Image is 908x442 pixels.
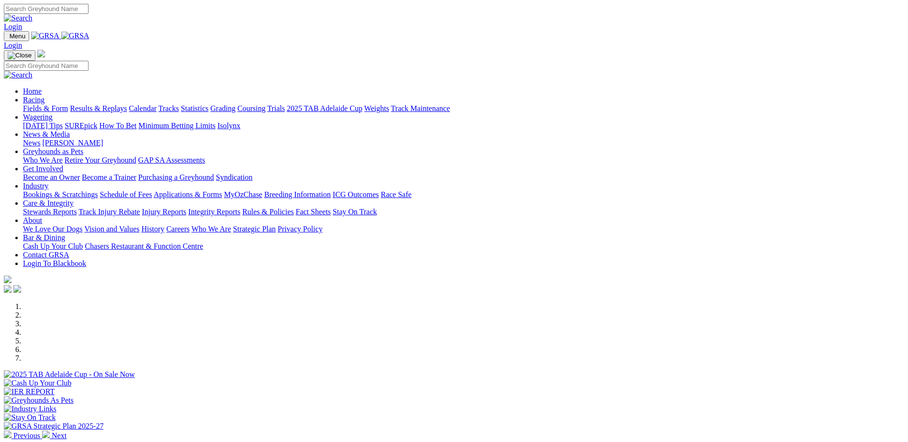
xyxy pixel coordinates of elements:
a: Login [4,41,22,49]
div: Wagering [23,122,904,130]
a: Become an Owner [23,173,80,181]
a: GAP SA Assessments [138,156,205,164]
a: Racing [23,96,45,104]
a: We Love Our Dogs [23,225,82,233]
img: Close [8,52,32,59]
a: Purchasing a Greyhound [138,173,214,181]
div: Racing [23,104,904,113]
a: Next [42,431,67,440]
a: Bar & Dining [23,233,65,242]
button: Toggle navigation [4,31,29,41]
a: Home [23,87,42,95]
a: Cash Up Your Club [23,242,83,250]
a: Schedule of Fees [100,190,152,199]
a: Track Maintenance [391,104,450,112]
img: 2025 TAB Adelaide Cup - On Sale Now [4,370,135,379]
a: Bookings & Scratchings [23,190,98,199]
a: Syndication [216,173,252,181]
a: Results & Replays [70,104,127,112]
a: Tracks [158,104,179,112]
img: Cash Up Your Club [4,379,71,387]
div: Care & Integrity [23,208,904,216]
a: Race Safe [381,190,411,199]
a: Who We Are [191,225,231,233]
div: Industry [23,190,904,199]
a: Greyhounds as Pets [23,147,83,155]
img: GRSA Strategic Plan 2025-27 [4,422,103,431]
img: chevron-left-pager-white.svg [4,431,11,438]
a: Wagering [23,113,53,121]
img: Greyhounds As Pets [4,396,74,405]
a: Become a Trainer [82,173,136,181]
a: 2025 TAB Adelaide Cup [287,104,362,112]
a: Breeding Information [264,190,331,199]
span: Previous [13,431,40,440]
a: Retire Your Greyhound [65,156,136,164]
a: Strategic Plan [233,225,276,233]
a: Coursing [237,104,266,112]
a: Contact GRSA [23,251,69,259]
a: Get Involved [23,165,63,173]
div: Get Involved [23,173,904,182]
a: Statistics [181,104,209,112]
a: Previous [4,431,42,440]
a: Fact Sheets [296,208,331,216]
a: [PERSON_NAME] [42,139,103,147]
img: logo-grsa-white.png [37,50,45,57]
img: logo-grsa-white.png [4,276,11,283]
a: ICG Outcomes [333,190,379,199]
img: Search [4,71,33,79]
img: Industry Links [4,405,56,413]
input: Search [4,61,89,71]
a: Vision and Values [84,225,139,233]
a: Privacy Policy [278,225,323,233]
a: Login To Blackbook [23,259,86,267]
div: About [23,225,904,233]
a: News & Media [23,130,70,138]
img: facebook.svg [4,285,11,293]
a: Track Injury Rebate [78,208,140,216]
a: History [141,225,164,233]
a: Careers [166,225,190,233]
a: Injury Reports [142,208,186,216]
a: Who We Are [23,156,63,164]
a: Grading [211,104,235,112]
input: Search [4,4,89,14]
img: twitter.svg [13,285,21,293]
img: GRSA [61,32,90,40]
a: Trials [267,104,285,112]
button: Toggle navigation [4,50,35,61]
a: Industry [23,182,48,190]
a: How To Bet [100,122,137,130]
a: [DATE] Tips [23,122,63,130]
span: Next [52,431,67,440]
a: Applications & Forms [154,190,222,199]
a: About [23,216,42,224]
span: Menu [10,33,25,40]
a: MyOzChase [224,190,262,199]
a: Isolynx [217,122,240,130]
a: Fields & Form [23,104,68,112]
a: Care & Integrity [23,199,74,207]
a: Chasers Restaurant & Function Centre [85,242,203,250]
img: GRSA [31,32,59,40]
div: Greyhounds as Pets [23,156,904,165]
a: Rules & Policies [242,208,294,216]
a: News [23,139,40,147]
img: Stay On Track [4,413,56,422]
a: Weights [364,104,389,112]
div: Bar & Dining [23,242,904,251]
a: Stay On Track [333,208,377,216]
img: chevron-right-pager-white.svg [42,431,50,438]
a: Calendar [129,104,157,112]
div: News & Media [23,139,904,147]
a: Stewards Reports [23,208,77,216]
img: IER REPORT [4,387,55,396]
a: SUREpick [65,122,97,130]
a: Integrity Reports [188,208,240,216]
a: Minimum Betting Limits [138,122,215,130]
a: Login [4,22,22,31]
img: Search [4,14,33,22]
